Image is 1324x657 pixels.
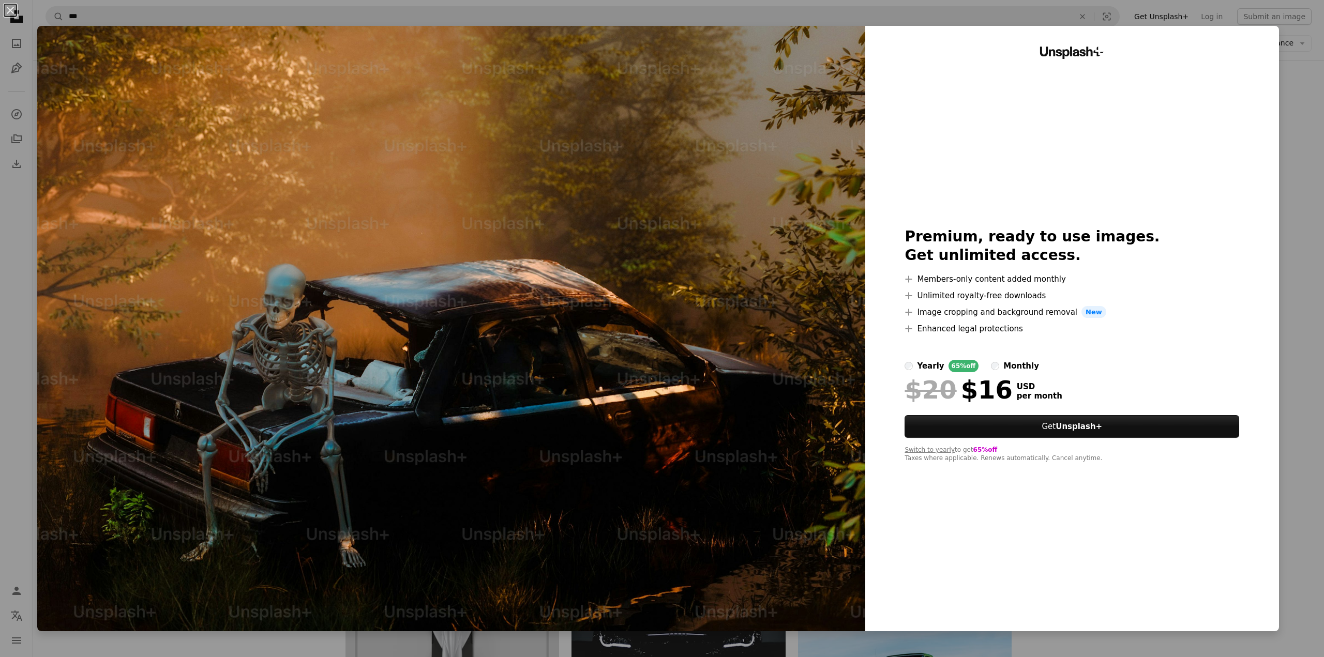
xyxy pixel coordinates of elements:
div: yearly [917,360,944,372]
input: monthly [991,362,999,370]
span: 65% off [973,446,998,453]
h2: Premium, ready to use images. Get unlimited access. [905,227,1239,265]
div: to get Taxes where applicable. Renews automatically. Cancel anytime. [905,446,1239,463]
span: $20 [905,376,956,403]
button: GetUnsplash+ [905,415,1239,438]
strong: Unsplash+ [1056,422,1102,431]
li: Enhanced legal protections [905,323,1239,335]
span: per month [1017,391,1062,401]
button: Switch to yearly [905,446,955,454]
li: Image cropping and background removal [905,306,1239,318]
input: yearly65%off [905,362,913,370]
div: $16 [905,376,1012,403]
span: USD [1017,382,1062,391]
li: Unlimited royalty-free downloads [905,289,1239,302]
li: Members-only content added monthly [905,273,1239,285]
span: New [1081,306,1106,318]
div: 65% off [949,360,979,372]
div: monthly [1003,360,1039,372]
